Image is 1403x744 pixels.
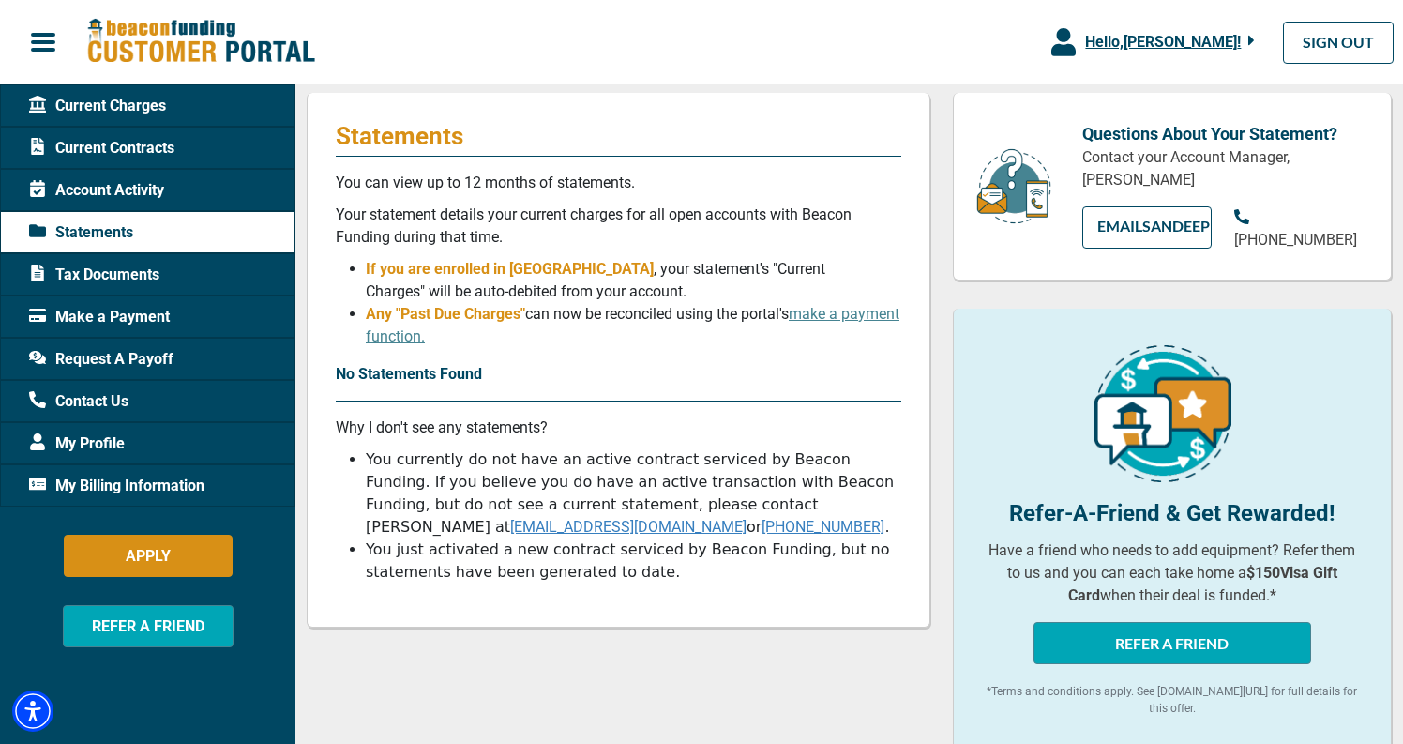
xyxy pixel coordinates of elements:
li: You just activated a new contract serviced by Beacon Funding, but no statements have been generat... [366,539,901,584]
img: Beacon Funding Customer Portal Logo [86,18,315,66]
p: Refer-A-Friend & Get Rewarded! [982,496,1363,530]
li: You currently do not have an active contract serviced by Beacon Funding. If you believe you do ha... [366,448,901,539]
p: No Statements Found [336,363,901,386]
span: Statements [29,221,133,244]
span: [PHONE_NUMBER] [1234,231,1357,249]
a: SIGN OUT [1283,22,1394,64]
span: Any "Past Due Charges" [366,305,525,323]
button: APPLY [64,535,233,577]
p: Contact your Account Manager, [PERSON_NAME] [1082,146,1363,191]
span: My Profile [29,433,125,455]
span: Tax Documents [29,264,159,286]
p: *Terms and conditions apply. See [DOMAIN_NAME][URL] for full details for this offer. [982,683,1363,717]
img: customer-service.png [972,147,1056,225]
p: Statements [336,121,901,151]
b: $150 Visa Gift Card [1068,564,1337,604]
span: can now be reconciled using the portal's [366,305,899,345]
button: REFER A FRIEND [1033,622,1311,664]
a: [PHONE_NUMBER] [762,518,884,536]
p: Your statement details your current charges for all open accounts with Beacon Funding during that... [336,204,901,249]
p: Have a friend who needs to add equipment? Refer them to us and you can each take home a when thei... [982,539,1363,607]
span: If you are enrolled in [GEOGRAPHIC_DATA] [366,260,654,278]
img: refer-a-friend-icon.png [1094,345,1231,482]
span: Hello, [PERSON_NAME] ! [1085,33,1241,51]
p: You can view up to 12 months of statements. [336,172,901,194]
span: Contact Us [29,390,128,413]
button: REFER A FRIEND [63,605,234,647]
span: Request A Payoff [29,348,173,371]
span: My Billing Information [29,475,204,497]
a: [PHONE_NUMBER] [1234,206,1363,251]
div: Accessibility Menu [12,691,53,732]
span: Make a Payment [29,306,170,328]
p: Questions About Your Statement? [1082,121,1363,146]
span: Current Contracts [29,137,174,159]
a: [EMAIL_ADDRESS][DOMAIN_NAME] [510,518,747,536]
a: EMAILSandeep [1082,206,1211,249]
span: Account Activity [29,179,164,202]
p: Why I don't see any statements? [336,417,901,439]
span: Current Charges [29,95,166,117]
